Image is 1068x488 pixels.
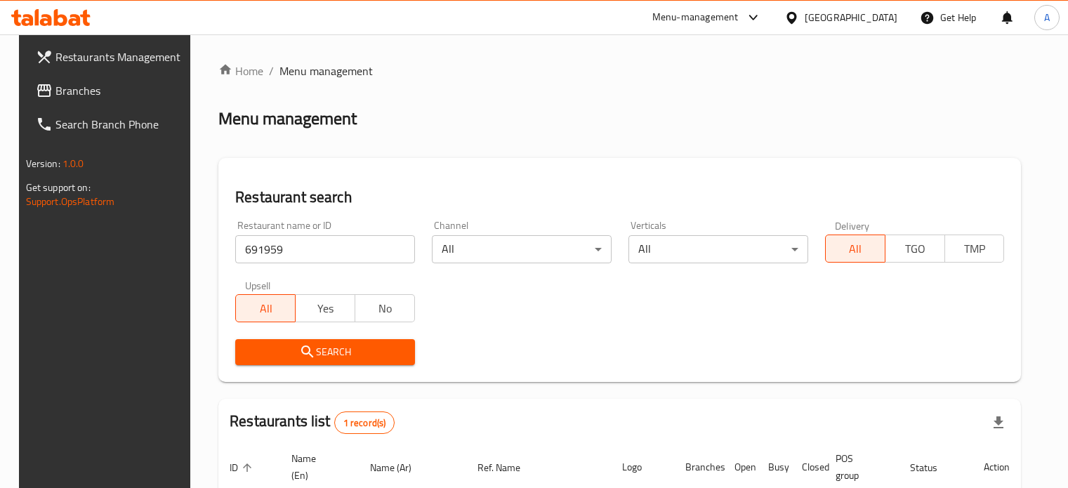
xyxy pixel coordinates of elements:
[235,339,415,365] button: Search
[885,235,945,263] button: TGO
[62,154,84,173] span: 1.0.0
[230,459,256,476] span: ID
[291,450,342,484] span: Name (En)
[295,294,355,322] button: Yes
[301,298,350,319] span: Yes
[25,107,197,141] a: Search Branch Phone
[652,9,739,26] div: Menu-management
[944,235,1005,263] button: TMP
[910,459,956,476] span: Status
[235,187,1004,208] h2: Restaurant search
[218,107,357,130] h2: Menu management
[825,235,885,263] button: All
[432,235,612,263] div: All
[246,343,404,361] span: Search
[26,192,115,211] a: Support.OpsPlatform
[836,450,882,484] span: POS group
[235,235,415,263] input: Search for restaurant name or ID..
[1044,10,1050,25] span: A
[55,116,186,133] span: Search Branch Phone
[269,62,274,79] li: /
[279,62,373,79] span: Menu management
[982,406,1015,440] div: Export file
[230,411,395,434] h2: Restaurants list
[25,40,197,74] a: Restaurants Management
[218,62,263,79] a: Home
[831,239,880,259] span: All
[245,280,271,290] label: Upsell
[335,416,395,430] span: 1 record(s)
[628,235,808,263] div: All
[361,298,409,319] span: No
[235,294,296,322] button: All
[805,10,897,25] div: [GEOGRAPHIC_DATA]
[334,411,395,434] div: Total records count
[477,459,539,476] span: Ref. Name
[835,220,870,230] label: Delivery
[242,298,290,319] span: All
[26,154,60,173] span: Version:
[55,82,186,99] span: Branches
[26,178,91,197] span: Get support on:
[370,459,430,476] span: Name (Ar)
[55,48,186,65] span: Restaurants Management
[891,239,940,259] span: TGO
[218,62,1021,79] nav: breadcrumb
[951,239,999,259] span: TMP
[355,294,415,322] button: No
[25,74,197,107] a: Branches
